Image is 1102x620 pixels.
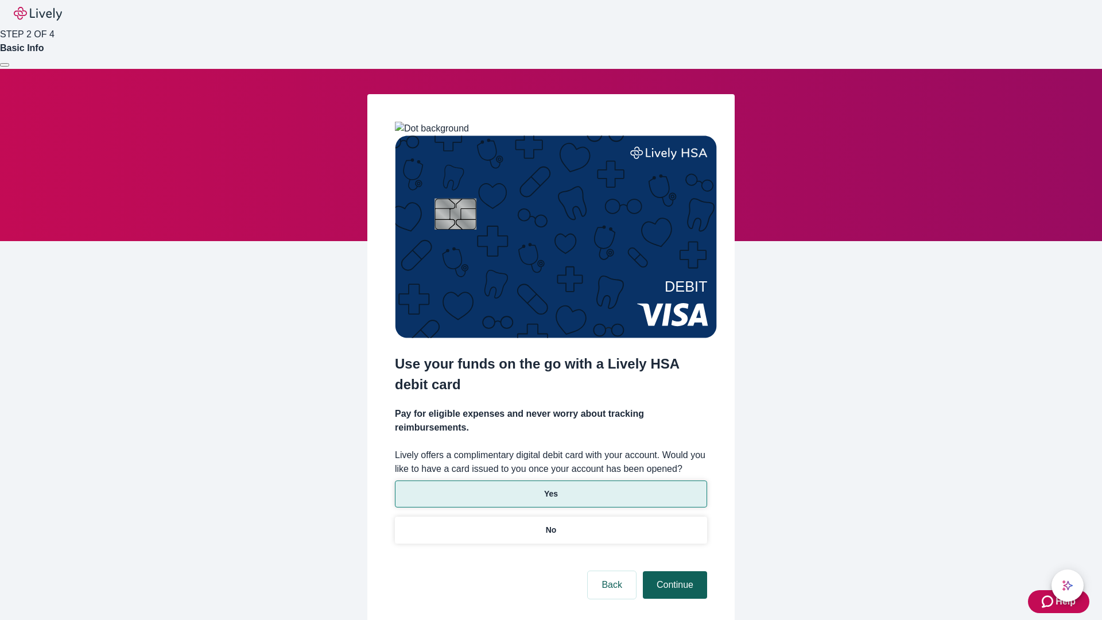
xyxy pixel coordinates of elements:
h2: Use your funds on the go with a Lively HSA debit card [395,354,707,395]
button: Back [588,571,636,599]
p: No [546,524,557,536]
p: Yes [544,488,558,500]
svg: Zendesk support icon [1042,595,1056,609]
img: Dot background [395,122,469,135]
button: Zendesk support iconHelp [1028,590,1089,613]
img: Lively [14,7,62,21]
button: Continue [643,571,707,599]
h4: Pay for eligible expenses and never worry about tracking reimbursements. [395,407,707,435]
button: Yes [395,480,707,507]
svg: Lively AI Assistant [1062,580,1073,591]
button: chat [1051,569,1084,602]
button: No [395,517,707,544]
img: Debit card [395,135,717,338]
span: Help [1056,595,1076,609]
label: Lively offers a complimentary digital debit card with your account. Would you like to have a card... [395,448,707,476]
